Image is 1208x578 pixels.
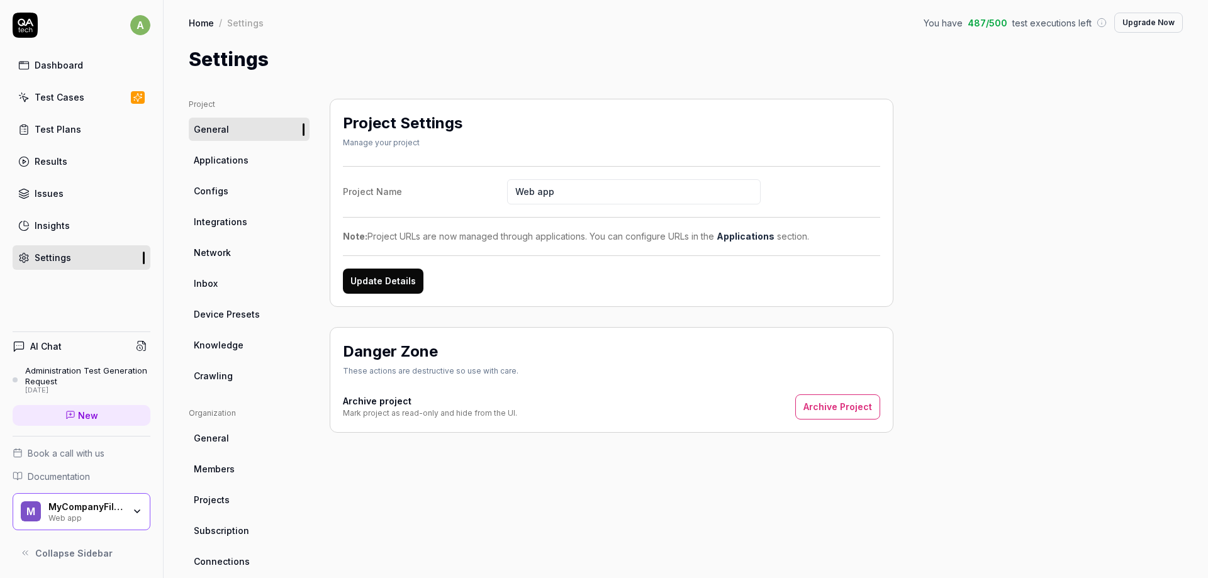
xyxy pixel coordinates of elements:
div: Dashboard [35,58,83,72]
a: Integrations [189,210,310,233]
div: Administration Test Generation Request [25,365,150,386]
div: These actions are destructive so use with care. [343,365,518,377]
span: You have [924,16,963,30]
a: Connections [189,550,310,573]
span: Subscription [194,524,249,537]
span: Collapse Sidebar [35,547,113,560]
span: General [194,123,229,136]
span: New [78,409,98,422]
span: Members [194,462,235,475]
span: Crawling [194,369,233,382]
div: Test Plans [35,123,81,136]
a: Test Plans [13,117,150,142]
a: Crawling [189,364,310,387]
a: Projects [189,488,310,511]
div: Organization [189,408,310,419]
span: M [21,501,41,521]
a: Knowledge [189,333,310,357]
div: Project [189,99,310,110]
h4: AI Chat [30,340,62,353]
a: General [189,426,310,450]
a: Documentation [13,470,150,483]
span: a [130,15,150,35]
button: Upgrade Now [1114,13,1183,33]
h2: Project Settings [343,112,462,135]
span: Book a call with us [28,447,104,460]
button: Collapse Sidebar [13,540,150,565]
div: Manage your project [343,137,462,148]
a: Network [189,241,310,264]
span: Documentation [28,470,90,483]
a: Configs [189,179,310,203]
a: Dashboard [13,53,150,77]
a: Settings [13,245,150,270]
a: Insights [13,213,150,238]
strong: Note: [343,231,367,242]
button: Update Details [343,269,423,294]
span: General [194,431,229,445]
a: Test Cases [13,85,150,109]
div: Test Cases [35,91,84,104]
a: Subscription [189,519,310,542]
a: Issues [13,181,150,206]
span: Integrations [194,215,247,228]
div: Mark project as read-only and hide from the UI. [343,408,517,419]
span: Knowledge [194,338,243,352]
div: Project Name [343,185,507,198]
div: Project URLs are now managed through applications. You can configure URLs in the section. [343,230,880,243]
a: Home [189,16,214,29]
span: Device Presets [194,308,260,321]
a: Members [189,457,310,481]
button: Archive Project [795,394,880,420]
button: MMyCompanyFilesWeb app [13,493,150,531]
a: Results [13,149,150,174]
span: Projects [194,493,230,506]
div: [DATE] [25,386,150,395]
button: a [130,13,150,38]
span: Applications [194,153,249,167]
a: Applications [189,148,310,172]
a: Device Presets [189,303,310,326]
a: Administration Test Generation Request[DATE] [13,365,150,394]
h2: Danger Zone [343,340,438,363]
span: Configs [194,184,228,197]
a: Book a call with us [13,447,150,460]
div: Insights [35,219,70,232]
h1: Settings [189,45,269,74]
div: Settings [227,16,264,29]
span: Network [194,246,231,259]
div: / [219,16,222,29]
a: Inbox [189,272,310,295]
span: 487 / 500 [968,16,1007,30]
input: Project Name [507,179,761,204]
h4: Archive project [343,394,517,408]
div: Results [35,155,67,168]
span: Inbox [194,277,218,290]
div: MyCompanyFiles [48,501,124,513]
div: Issues [35,187,64,200]
div: Web app [48,512,124,522]
a: Applications [717,231,775,242]
a: New [13,405,150,426]
span: test executions left [1012,16,1092,30]
div: Settings [35,251,71,264]
span: Connections [194,555,250,568]
a: General [189,118,310,141]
